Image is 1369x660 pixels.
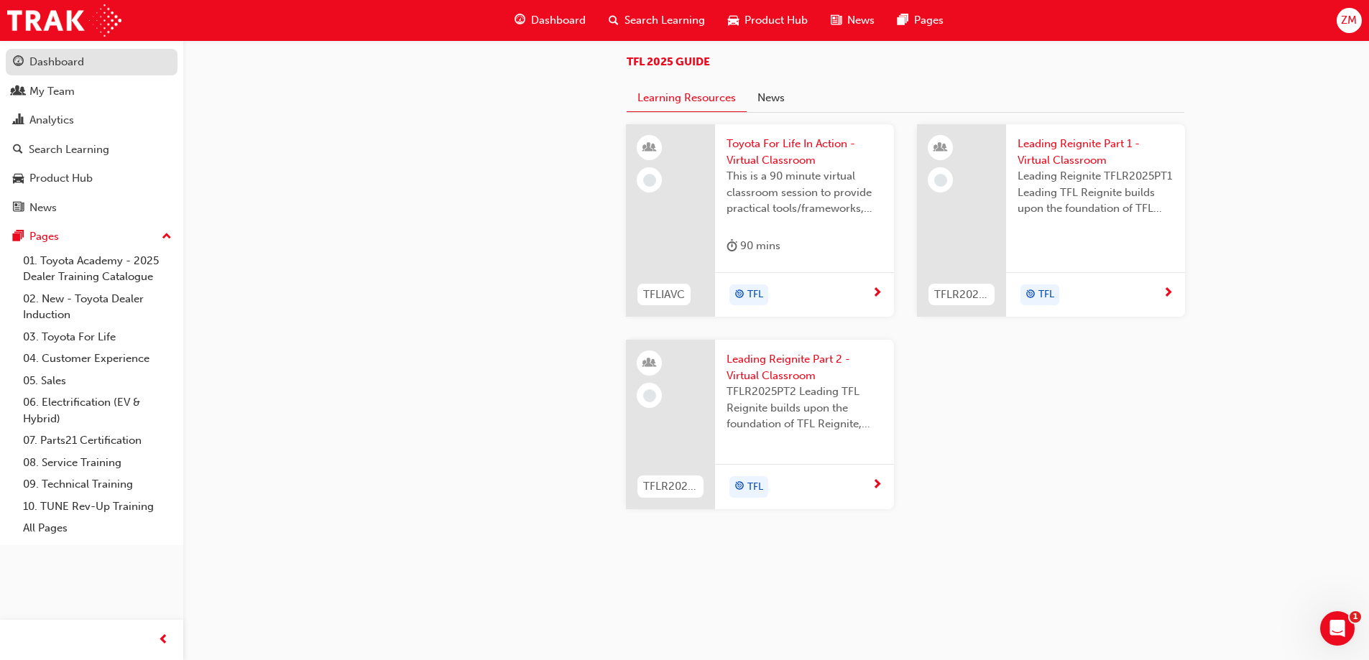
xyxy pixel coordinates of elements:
[531,12,586,29] span: Dashboard
[17,348,178,370] a: 04. Customer Experience
[831,11,842,29] span: news-icon
[29,228,59,245] div: Pages
[727,351,882,384] span: Leading Reignite Part 2 - Virtual Classroom
[17,429,178,452] a: 07. Parts21 Certification
[727,384,882,432] span: TFLR2025PT2 Leading TFL Reignite builds upon the foundation of TFL Reignite, reaffirming our comm...
[515,11,525,29] span: guage-icon
[727,237,780,255] div: 90 mins
[7,4,121,37] img: Trak
[17,288,178,326] a: 02. New - Toyota Dealer Induction
[747,479,763,496] span: TFL
[609,11,619,29] span: search-icon
[17,391,178,429] a: 06. Electrification (EV & Hybrid)
[29,200,57,216] div: News
[13,144,23,157] span: search-icon
[17,473,178,496] a: 09. Technical Training
[6,136,178,163] a: Search Learning
[1320,611,1355,646] iframe: Intercom live chat
[728,11,739,29] span: car-icon
[1163,287,1174,300] span: next-icon
[6,223,178,250] button: Pages
[1341,12,1357,29] span: ZM
[643,389,656,402] span: learningRecordVerb_NONE-icon
[626,124,894,317] a: TFLIAVCToyota For Life In Action - Virtual ClassroomThis is a 90 minute virtual classroom session...
[29,112,74,129] div: Analytics
[734,286,745,305] span: target-icon
[727,168,882,217] span: This is a 90 minute virtual classroom session to provide practical tools/frameworks, behaviours a...
[13,114,24,127] span: chart-icon
[747,85,796,112] button: News
[29,54,84,70] div: Dashboard
[1350,611,1361,623] span: 1
[6,165,178,192] a: Product Hub
[727,136,882,168] span: Toyota For Life In Action - Virtual Classroom
[914,12,944,29] span: Pages
[627,55,710,68] a: TFL 2025 GUIDE
[934,287,989,303] span: TFLR2025PT1
[847,12,875,29] span: News
[872,479,882,492] span: next-icon
[1337,8,1362,33] button: ZM
[29,170,93,187] div: Product Hub
[162,228,172,246] span: up-icon
[158,631,169,649] span: prev-icon
[643,287,685,303] span: TFLIAVC
[17,326,178,348] a: 03. Toyota For Life
[17,370,178,392] a: 05. Sales
[17,517,178,539] a: All Pages
[643,478,698,495] span: TFLR2025PT2
[13,172,24,185] span: car-icon
[13,56,24,69] span: guage-icon
[13,85,24,98] span: people-icon
[1038,287,1054,303] span: TFL
[17,250,178,288] a: 01. Toyota Academy - 2025 Dealer Training Catalogue
[819,6,886,35] a: news-iconNews
[872,287,882,300] span: next-icon
[716,6,819,35] a: car-iconProduct Hub
[6,107,178,134] a: Analytics
[6,46,178,223] button: DashboardMy TeamAnalyticsSearch LearningProduct HubNews
[1018,136,1174,168] span: Leading Reignite Part 1 - Virtual Classroom
[898,11,908,29] span: pages-icon
[745,12,808,29] span: Product Hub
[643,174,656,187] span: learningRecordVerb_NONE-icon
[6,78,178,105] a: My Team
[727,237,737,255] span: duration-icon
[917,124,1185,317] a: TFLR2025PT1Leading Reignite Part 1 - Virtual ClassroomLeading Reignite TFLR2025PT1 Leading TFL Re...
[17,496,178,518] a: 10. TUNE Rev-Up Training
[597,6,716,35] a: search-iconSearch Learning
[627,85,747,113] button: Learning Resources
[503,6,597,35] a: guage-iconDashboard
[1018,168,1174,217] span: Leading Reignite TFLR2025PT1 Leading TFL Reignite builds upon the foundation of TFL Reignite, rea...
[934,174,947,187] span: learningRecordVerb_NONE-icon
[936,139,946,157] span: learningResourceType_INSTRUCTOR_LED-icon
[747,287,763,303] span: TFL
[734,478,745,496] span: target-icon
[1025,286,1036,305] span: target-icon
[29,141,109,158] div: Search Learning
[6,49,178,75] a: Dashboard
[17,452,178,474] a: 08. Service Training
[886,6,955,35] a: pages-iconPages
[6,195,178,221] a: News
[645,354,655,373] span: learningResourceType_INSTRUCTOR_LED-icon
[13,202,24,215] span: news-icon
[626,340,894,509] a: TFLR2025PT2Leading Reignite Part 2 - Virtual ClassroomTFLR2025PT2 Leading TFL Reignite builds upo...
[29,83,75,100] div: My Team
[624,12,705,29] span: Search Learning
[645,139,655,157] span: learningResourceType_INSTRUCTOR_LED-icon
[13,231,24,243] span: pages-icon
